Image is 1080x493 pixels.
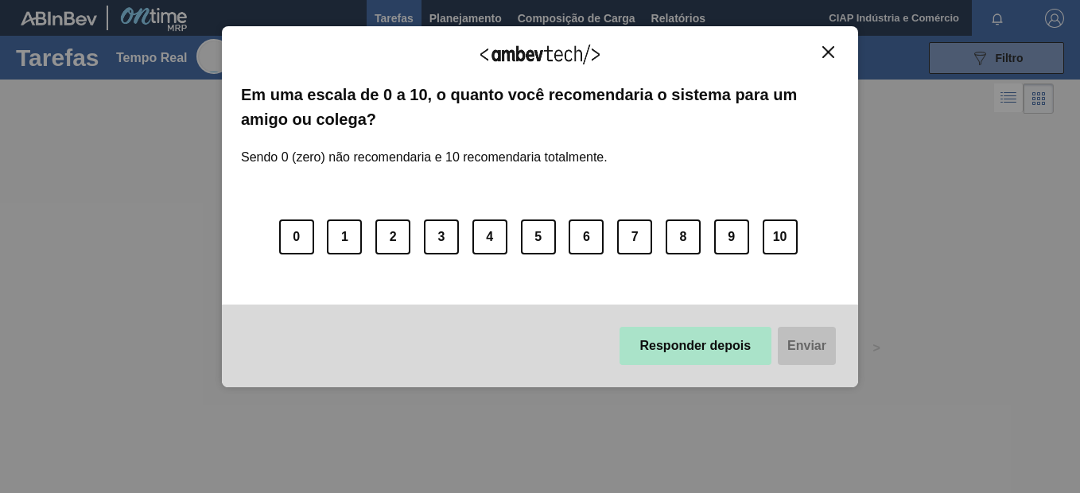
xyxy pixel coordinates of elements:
[472,219,507,254] button: 4
[763,219,798,254] button: 10
[617,219,652,254] button: 7
[241,83,839,131] label: Em uma escala de 0 a 10, o quanto você recomendaria o sistema para um amigo ou colega?
[327,219,362,254] button: 1
[279,219,314,254] button: 0
[822,46,834,58] img: Fechar
[714,219,749,254] button: 9
[480,45,600,64] img: Logo Ambevtech
[241,131,608,165] label: Sendo 0 (zero) não recomendaria e 10 recomendaria totalmente.
[620,327,772,365] button: Responder depois
[521,219,556,254] button: 5
[569,219,604,254] button: 6
[424,219,459,254] button: 3
[666,219,701,254] button: 8
[818,45,839,59] button: Fechar
[375,219,410,254] button: 2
